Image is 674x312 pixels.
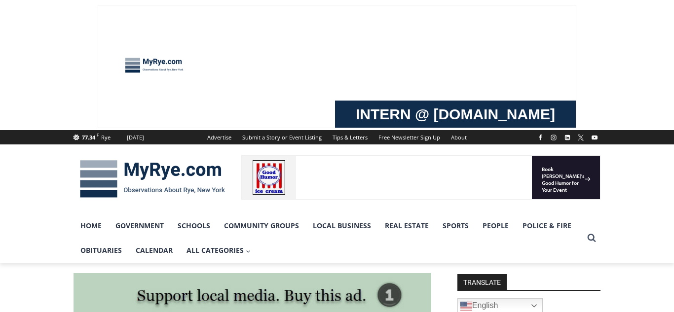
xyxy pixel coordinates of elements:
a: Open Tues. - Sun. [PHONE_NUMBER] [0,99,99,123]
a: Community Groups [217,213,306,238]
a: X [575,132,587,143]
a: People [476,213,516,238]
a: Instagram [548,132,560,143]
a: Facebook [534,132,546,143]
img: MyRye.com [74,153,231,205]
a: Book [PERSON_NAME]'s Good Humor for Your Event [293,3,356,45]
a: Sports [436,213,476,238]
button: View Search Form [583,229,600,247]
nav: Primary Navigation [74,213,583,263]
a: About [446,130,472,144]
h4: Book [PERSON_NAME]'s Good Humor for Your Event [300,10,343,38]
span: F [97,132,99,138]
a: Local Business [306,213,378,238]
a: Police & Fire [516,213,578,238]
a: Schools [171,213,217,238]
a: Submit a Story or Event Listing [237,130,327,144]
span: Intern @ [DOMAIN_NAME] [258,98,457,120]
strong: TRANSLATE [457,274,507,290]
a: YouTube [589,132,600,143]
span: 77.34 [82,134,95,141]
a: Intern @ [DOMAIN_NAME] [237,96,478,123]
a: Tips & Letters [327,130,373,144]
img: en [460,300,472,312]
div: [DATE] [127,133,144,142]
a: Obituaries [74,238,129,263]
a: Calendar [129,238,180,263]
div: Rye [101,133,111,142]
button: Child menu of All Categories [180,238,258,263]
a: Linkedin [562,132,573,143]
a: Real Estate [378,213,436,238]
a: Free Newsletter Sign Up [373,130,446,144]
a: Home [74,213,109,238]
span: Open Tues. - Sun. [PHONE_NUMBER] [3,102,97,139]
a: Advertise [202,130,237,144]
a: Government [109,213,171,238]
nav: Secondary Navigation [202,130,472,144]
